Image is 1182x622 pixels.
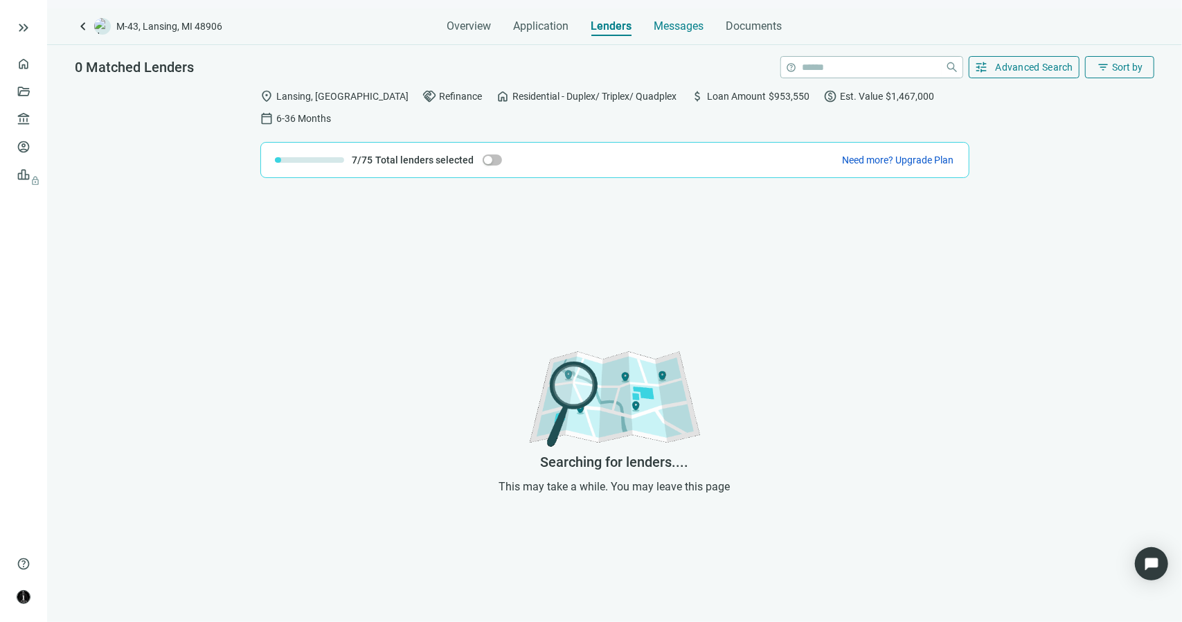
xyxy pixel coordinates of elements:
button: keyboard_double_arrow_right [15,19,32,36]
p: This may take a while. You may leave this page [495,478,735,495]
span: Refinance [440,89,483,104]
button: filter_listSort by [1085,56,1154,78]
span: Messages [654,19,704,33]
span: $953,550 [769,89,810,104]
img: searchLoadingGift [495,293,735,533]
span: location_on [260,89,274,103]
span: paid [824,89,838,103]
span: calendar_today [260,112,274,125]
span: Need more? Upgrade Plan [843,154,954,166]
span: home [496,89,510,103]
span: Documents [726,19,782,33]
button: tuneAdvanced Search [969,56,1080,78]
span: 7/75 [352,153,373,167]
img: deal-logo [94,18,111,35]
span: 6-36 Months [277,111,332,126]
img: avatar [17,591,30,603]
button: Need more? Upgrade Plan [842,153,955,167]
span: handshake [423,89,437,103]
span: Lansing, [GEOGRAPHIC_DATA] [277,89,409,104]
span: Advanced Search [996,62,1074,73]
span: filter_list [1097,61,1109,73]
div: Open Intercom Messenger [1135,547,1168,580]
span: help [17,557,30,571]
span: help [787,62,797,73]
p: Searching for lenders.... [495,452,735,473]
span: attach_money [691,89,705,103]
span: $1,467,000 [886,89,935,104]
span: M-43, Lansing, MI 48906 [116,19,222,33]
span: Application [514,19,569,33]
div: Est. Value [824,89,935,103]
span: tune [975,60,989,74]
a: keyboard_arrow_left [75,18,91,35]
div: Loan Amount [691,89,810,103]
span: Total lenders selected [376,153,474,167]
span: 0 Matched Lenders [75,59,194,75]
span: Overview [447,19,492,33]
span: Sort by [1112,62,1143,73]
span: Residential - Duplex/ Triplex/ Quadplex [513,89,677,104]
span: Lenders [591,19,632,33]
